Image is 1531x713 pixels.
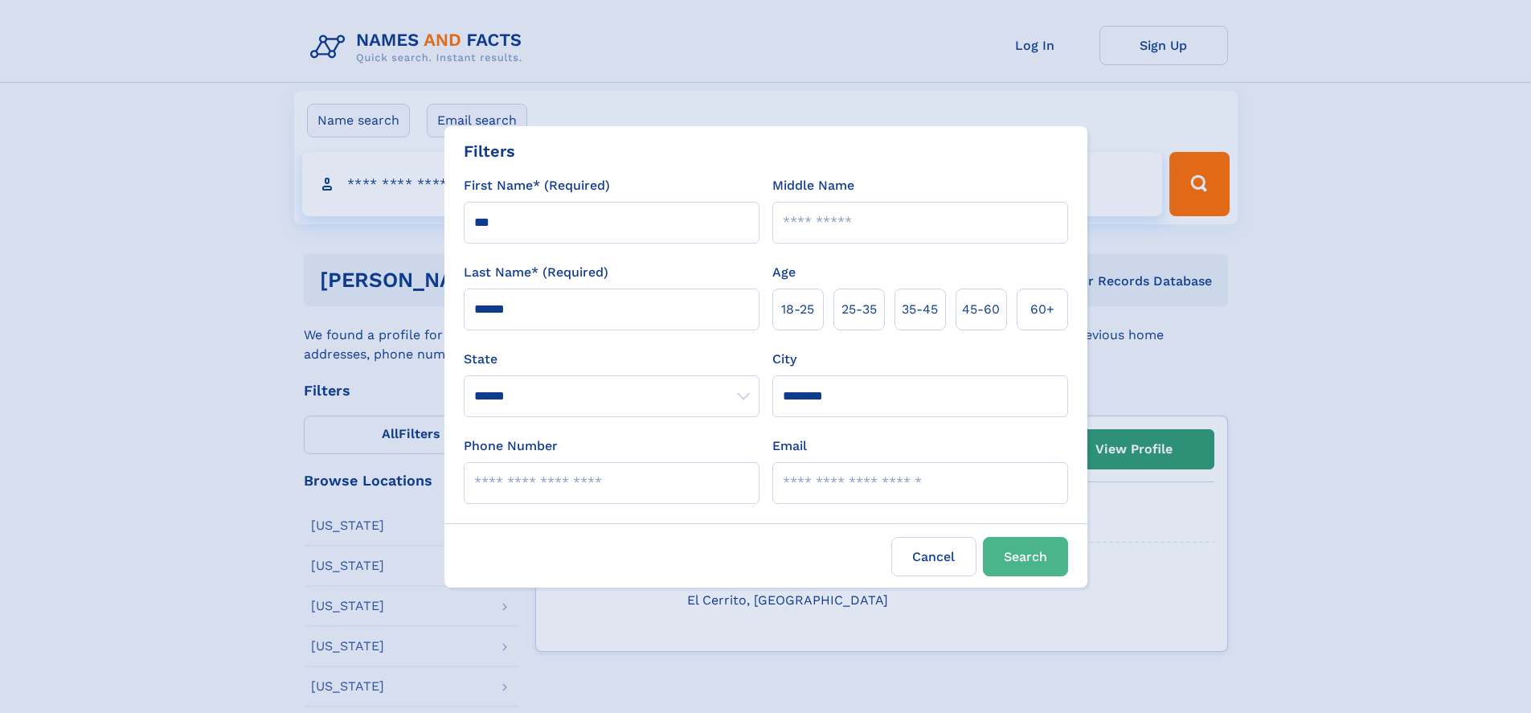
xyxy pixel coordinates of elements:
button: Search [983,537,1068,576]
span: 60+ [1030,300,1054,319]
span: 25‑35 [841,300,877,319]
label: City [772,350,796,369]
span: 35‑45 [902,300,938,319]
label: Middle Name [772,176,854,195]
label: Cancel [891,537,976,576]
label: Email [772,436,807,456]
div: Filters [464,139,515,163]
label: Last Name* (Required) [464,263,608,282]
label: Age [772,263,796,282]
label: State [464,350,759,369]
span: 45‑60 [962,300,1000,319]
label: First Name* (Required) [464,176,610,195]
label: Phone Number [464,436,558,456]
span: 18‑25 [781,300,814,319]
